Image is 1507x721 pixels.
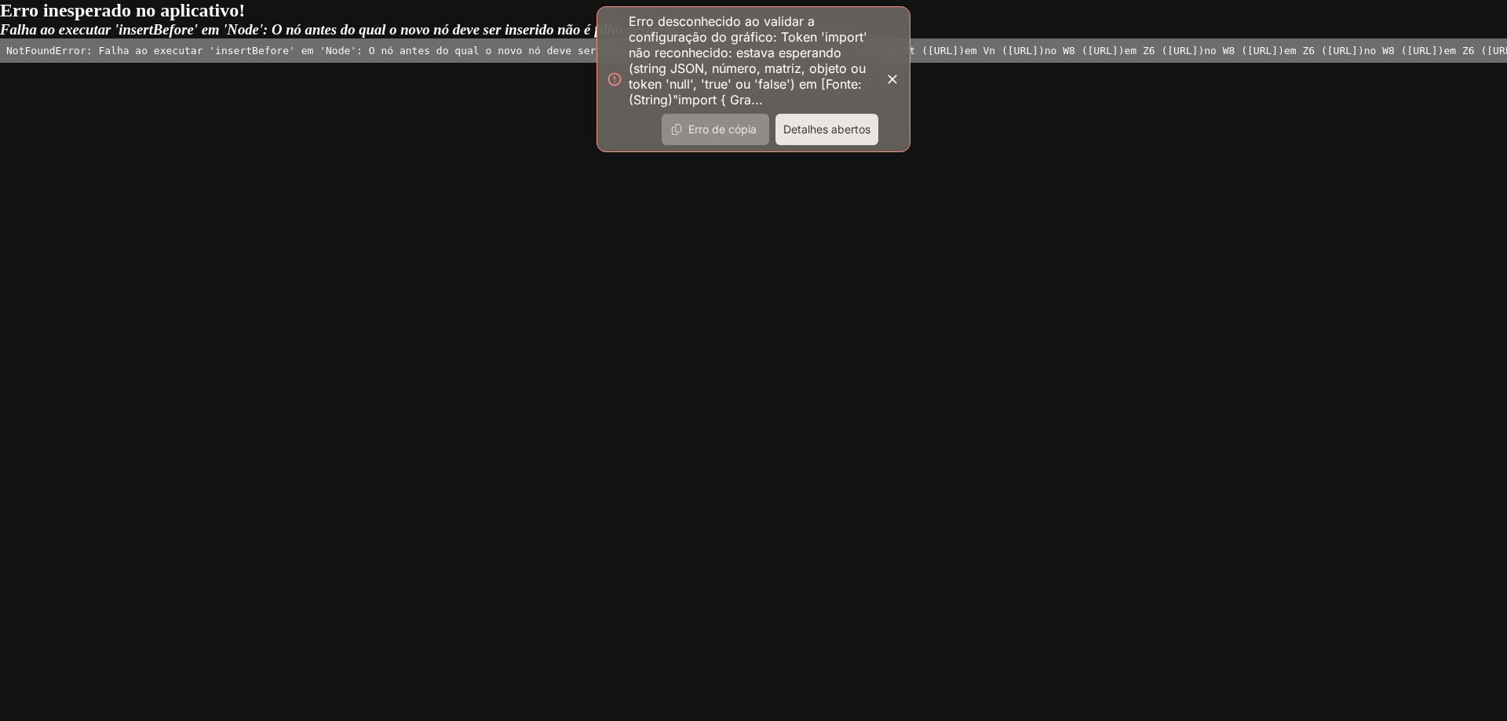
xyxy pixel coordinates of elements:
font: em Z6 ([URL]) [1124,45,1204,56]
font: no Yt ([URL]) [885,45,965,56]
font: em Vn ([URL]) [965,45,1045,56]
font: no W8 ([URL]) [1204,45,1284,56]
font: no W8 ([URL]) [1045,45,1125,56]
button: Erro de cópia [662,114,769,145]
button: Detalhes abertos [775,114,878,145]
font: em Z6 ([URL]) [1284,45,1364,56]
font: Erro desconhecido ao validar a configuração do gráfico: Token 'import' não reconhecido: estava es... [629,13,871,107]
font: NotFoundError: Falha ao executar 'insertBefore' em 'Node': O nó antes do qual o novo nó deve ser ... [6,45,805,56]
font: Erro de cópia [688,122,757,136]
font: no W8 ([URL]) [1364,45,1444,56]
font: Detalhes abertos [783,122,870,136]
